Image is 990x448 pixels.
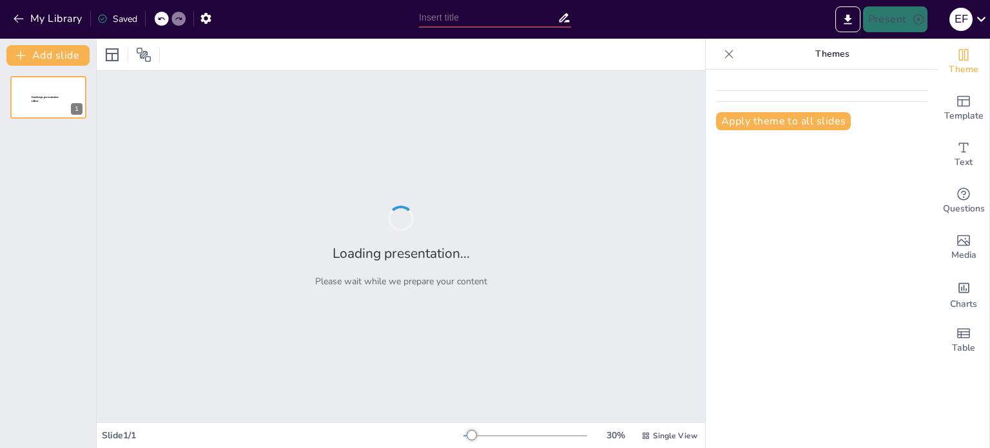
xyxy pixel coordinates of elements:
[102,429,463,442] div: Slide 1 / 1
[600,429,631,442] div: 30 %
[938,39,989,85] div: Change the overall theme
[6,45,90,66] button: Add slide
[949,63,978,77] span: Theme
[938,224,989,271] div: Add images, graphics, shapes or video
[938,271,989,317] div: Add charts and graphs
[938,317,989,364] div: Add a table
[419,8,558,27] input: Insert title
[951,248,976,262] span: Media
[835,6,860,32] button: Export to PowerPoint
[97,13,137,25] div: Saved
[944,109,984,123] span: Template
[938,85,989,131] div: Add ready made slides
[10,76,86,119] div: 1
[32,96,59,103] span: Sendsteps presentation editor
[952,341,975,355] span: Table
[102,44,122,65] div: Layout
[950,297,977,311] span: Charts
[136,47,151,63] span: Position
[333,244,470,262] h2: Loading presentation...
[863,6,927,32] button: Present
[938,131,989,178] div: Add text boxes
[949,6,973,32] button: E F
[716,112,851,130] button: Apply theme to all slides
[938,178,989,224] div: Get real-time input from your audience
[955,155,973,170] span: Text
[315,275,487,287] p: Please wait while we prepare your content
[653,431,697,441] span: Single View
[71,103,82,115] div: 1
[739,39,925,70] p: Themes
[949,8,973,31] div: E F
[10,8,88,29] button: My Library
[943,202,985,216] span: Questions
